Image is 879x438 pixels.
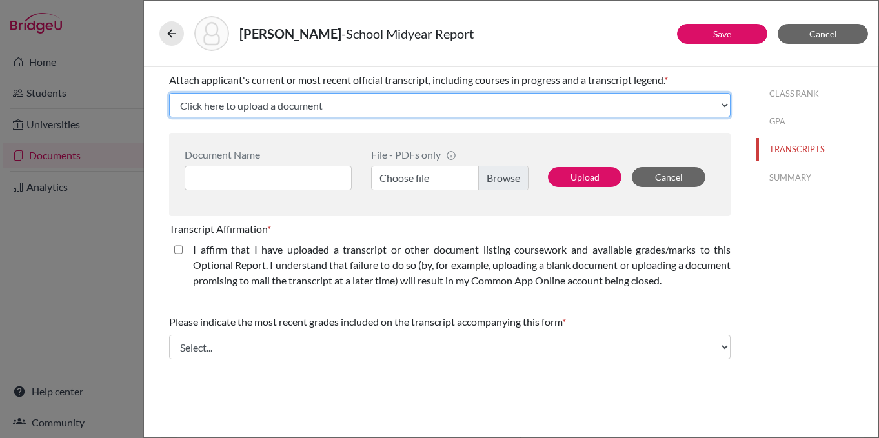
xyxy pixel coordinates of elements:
span: - School Midyear Report [341,26,474,41]
div: Document Name [185,148,352,161]
label: I affirm that I have uploaded a transcript or other document listing coursework and available gra... [193,242,731,288]
button: SUMMARY [756,166,878,189]
button: CLASS RANK [756,83,878,105]
button: TRANSCRIPTS [756,138,878,161]
span: info [446,150,456,161]
button: GPA [756,110,878,133]
label: Choose file [371,166,529,190]
span: Attach applicant's current or most recent official transcript, including courses in progress and ... [169,74,664,86]
button: Cancel [632,167,705,187]
div: File - PDFs only [371,148,529,161]
span: Please indicate the most recent grades included on the transcript accompanying this form [169,315,562,328]
span: Transcript Affirmation [169,223,267,235]
strong: [PERSON_NAME] [239,26,341,41]
button: Upload [548,167,621,187]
